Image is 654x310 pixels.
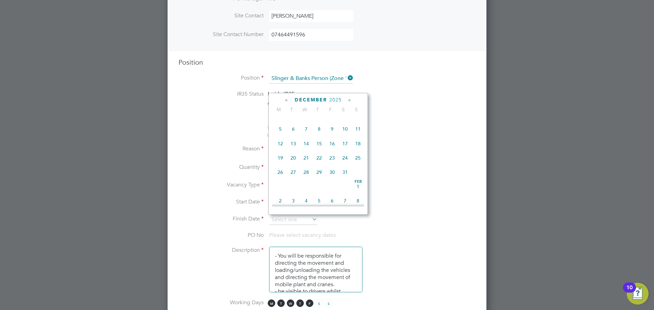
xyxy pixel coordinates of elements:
span: 23 [326,151,339,164]
span: 5 [313,194,326,207]
label: Site Contact Number [178,31,264,38]
span: 10 [339,123,352,135]
span: S [325,299,332,307]
label: Finish Date [178,215,264,223]
span: 1 [352,180,364,193]
button: Open Resource Center, 10 new notifications [627,283,649,305]
span: 16 [326,137,339,150]
label: Start Date [178,198,264,206]
span: 5 [274,123,287,135]
span: Feb [352,180,364,183]
span: 8 [352,194,364,207]
label: Working Days [178,299,264,306]
h3: Position [178,58,476,67]
label: Description [178,247,264,254]
label: PO No [178,232,264,239]
span: S [350,107,363,113]
label: Position [178,75,264,82]
label: Quantity [178,164,264,171]
span: 15 [313,137,326,150]
span: Inside IR35 [268,91,295,97]
span: T [277,299,285,307]
span: 22 [313,151,326,164]
span: 2025 [329,97,342,103]
label: IR35 Status [178,91,264,98]
span: 31 [339,166,352,179]
span: M [268,299,275,307]
input: Select one [269,215,317,225]
span: 27 [287,166,300,179]
span: T [285,107,298,113]
div: 10 [626,288,633,296]
span: 2 [274,194,287,207]
span: S [315,299,323,307]
span: 4 [300,194,313,207]
span: 19 [274,151,287,164]
span: T [311,107,324,113]
span: December [295,97,327,103]
span: 9 [326,123,339,135]
span: S [337,107,350,113]
span: 21 [300,151,313,164]
span: 7 [339,194,352,207]
span: 6 [287,123,300,135]
label: Reason [178,145,264,152]
span: W [298,107,311,113]
span: 3 [287,194,300,207]
span: 13 [287,137,300,150]
span: 20 [287,151,300,164]
span: 24 [339,151,352,164]
span: T [296,299,304,307]
span: 6 [326,194,339,207]
span: 14 [300,137,313,150]
span: 29 [313,166,326,179]
span: 8 [313,123,326,135]
span: 28 [300,166,313,179]
strong: Status Determination Statement [268,101,330,106]
span: 12 [274,137,287,150]
span: 30 [326,166,339,179]
span: M [272,107,285,113]
span: The status determination for this position can be updated after creating the vacancy [267,125,359,137]
span: 18 [352,137,364,150]
span: Please select vacancy dates [269,232,336,239]
input: Search for... [269,74,353,84]
label: Site Contact [178,12,264,19]
span: 7 [300,123,313,135]
span: F [306,299,313,307]
span: 26 [274,166,287,179]
span: F [324,107,337,113]
label: Vacancy Type [178,181,264,189]
span: W [287,299,294,307]
span: 17 [339,137,352,150]
span: 11 [352,123,364,135]
span: 25 [352,151,364,164]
